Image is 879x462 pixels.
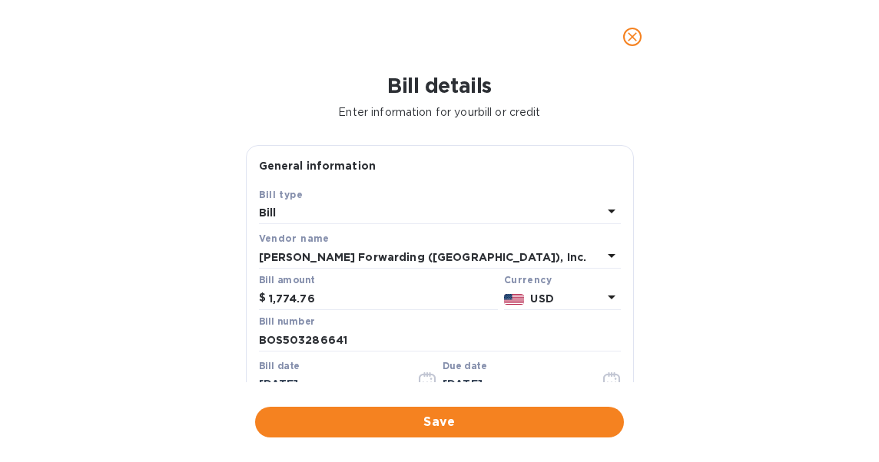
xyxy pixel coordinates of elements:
label: Bill date [259,361,300,371]
b: Bill [259,206,277,219]
b: Currency [504,274,552,285]
button: Save [255,407,624,437]
p: Enter information for your bill or credit [12,104,867,120]
span: Save [267,413,612,431]
label: Bill number [259,318,314,327]
label: Due date [443,361,486,371]
b: Bill type [259,189,304,200]
h1: Bill details [12,74,867,98]
img: USD [504,294,525,305]
input: Select date [259,373,404,396]
b: Vendor name [259,233,330,244]
input: Enter bill number [259,328,621,351]
b: General information [259,160,376,172]
b: [PERSON_NAME] Forwarding ([GEOGRAPHIC_DATA]), Inc. [259,251,587,263]
button: close [614,18,651,55]
input: Due date [443,373,588,396]
b: USD [530,292,553,305]
div: $ [259,287,269,310]
input: $ Enter bill amount [269,287,498,310]
label: Bill amount [259,276,314,285]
